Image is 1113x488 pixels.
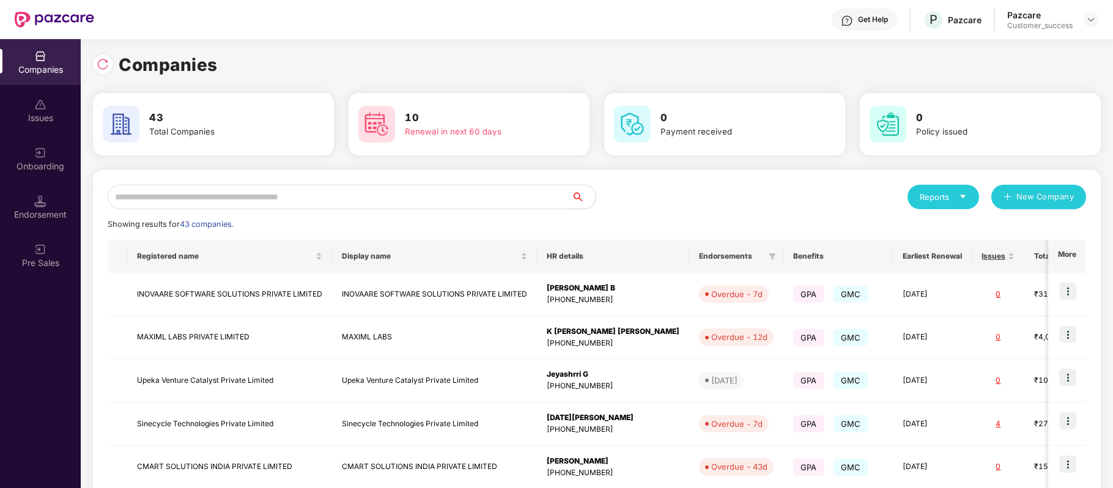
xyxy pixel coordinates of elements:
[1034,331,1095,343] div: ₹4,01,884.4
[982,289,1015,300] div: 0
[547,424,679,435] div: [PHONE_NUMBER]
[1034,375,1095,386] div: ₹10,09,254
[711,460,767,473] div: Overdue - 43d
[332,359,537,402] td: Upeka Venture Catalyst Private Limited
[127,316,332,360] td: MAXIML LABS PRIVATE LIMITED
[332,240,537,273] th: Display name
[34,98,46,111] img: svg+xml;base64,PHN2ZyBpZD0iSXNzdWVzX2Rpc2FibGVkIiB4bWxucz0iaHR0cDovL3d3dy53My5vcmcvMjAwMC9zdmciIH...
[793,459,824,476] span: GPA
[920,191,967,203] div: Reports
[834,415,868,432] span: GMC
[660,110,805,126] h3: 0
[893,316,972,360] td: [DATE]
[34,243,46,256] img: svg+xml;base64,PHN2ZyB3aWR0aD0iMjAiIGhlaWdodD0iMjAiIHZpZXdCb3g9IjAgMCAyMCAyMCIgZmlsbD0ibm9uZSIgeG...
[793,415,824,432] span: GPA
[547,412,679,424] div: [DATE][PERSON_NAME]
[991,185,1086,209] button: plusNew Company
[119,51,218,78] h1: Companies
[841,15,853,27] img: svg+xml;base64,PHN2ZyBpZD0iSGVscC0zMngzMiIgeG1sbnM9Imh0dHA6Ly93d3cudzMub3JnLzIwMDAvc3ZnIiB3aWR0aD...
[834,459,868,476] span: GMC
[1059,326,1076,343] img: icon
[870,106,906,142] img: svg+xml;base64,PHN2ZyB4bWxucz0iaHR0cDovL3d3dy53My5vcmcvMjAwMC9zdmciIHdpZHRoPSI2MCIgaGVpZ2h0PSI2MC...
[982,418,1015,430] div: 4
[660,125,805,138] div: Payment received
[1059,456,1076,473] img: icon
[711,288,763,300] div: Overdue - 7d
[547,326,679,338] div: K [PERSON_NAME] [PERSON_NAME]
[893,240,972,273] th: Earliest Renewal
[1024,240,1105,273] th: Total Premium
[547,338,679,349] div: [PHONE_NUMBER]
[930,12,937,27] span: P
[108,220,234,229] span: Showing results for
[547,467,679,479] div: [PHONE_NUMBER]
[711,418,763,430] div: Overdue - 7d
[893,402,972,446] td: [DATE]
[1059,369,1076,386] img: icon
[948,14,982,26] div: Pazcare
[15,12,94,28] img: New Pazcare Logo
[405,110,549,126] h3: 10
[34,147,46,159] img: svg+xml;base64,PHN2ZyB3aWR0aD0iMjAiIGhlaWdodD0iMjAiIHZpZXdCb3g9IjAgMCAyMCAyMCIgZmlsbD0ibm9uZSIgeG...
[547,294,679,306] div: [PHONE_NUMBER]
[127,240,332,273] th: Registered name
[332,273,537,316] td: INOVAARE SOFTWARE SOLUTIONS PRIVATE LIMITED
[571,192,596,202] span: search
[834,372,868,389] span: GMC
[103,106,139,142] img: svg+xml;base64,PHN2ZyB4bWxucz0iaHR0cDovL3d3dy53My5vcmcvMjAwMC9zdmciIHdpZHRoPSI2MCIgaGVpZ2h0PSI2MC...
[332,402,537,446] td: Sinecycle Technologies Private Limited
[127,273,332,316] td: INOVAARE SOFTWARE SOLUTIONS PRIVATE LIMITED
[547,380,679,392] div: [PHONE_NUMBER]
[834,329,868,346] span: GMC
[332,316,537,360] td: MAXIML LABS
[547,283,679,294] div: [PERSON_NAME] B
[916,125,1060,138] div: Policy issued
[793,372,824,389] span: GPA
[834,286,868,303] span: GMC
[793,329,824,346] span: GPA
[571,185,596,209] button: search
[711,331,767,343] div: Overdue - 12d
[342,251,518,261] span: Display name
[1007,21,1073,31] div: Customer_success
[982,251,1005,261] span: Issues
[34,195,46,207] img: svg+xml;base64,PHN2ZyB3aWR0aD0iMTQuNSIgaGVpZ2h0PSIxNC41IiB2aWV3Qm94PSIwIDAgMTYgMTYiIGZpbGw9Im5vbm...
[537,240,689,273] th: HR details
[1034,461,1095,473] div: ₹15,47,686.82
[97,58,109,70] img: svg+xml;base64,PHN2ZyBpZD0iUmVsb2FkLTMyeDMyIiB4bWxucz0iaHR0cDovL3d3dy53My5vcmcvMjAwMC9zdmciIHdpZH...
[180,220,234,229] span: 43 companies.
[766,249,778,264] span: filter
[149,110,294,126] h3: 43
[34,50,46,62] img: svg+xml;base64,PHN2ZyBpZD0iQ29tcGFuaWVzIiB4bWxucz0iaHR0cDovL3d3dy53My5vcmcvMjAwMC9zdmciIHdpZHRoPS...
[127,402,332,446] td: Sinecycle Technologies Private Limited
[858,15,888,24] div: Get Help
[1059,283,1076,300] img: icon
[358,106,395,142] img: svg+xml;base64,PHN2ZyB4bWxucz0iaHR0cDovL3d3dy53My5vcmcvMjAwMC9zdmciIHdpZHRoPSI2MCIgaGVpZ2h0PSI2MC...
[893,273,972,316] td: [DATE]
[547,369,679,380] div: Jeyashrri G
[699,251,764,261] span: Endorsements
[405,125,549,138] div: Renewal in next 60 days
[1086,15,1096,24] img: svg+xml;base64,PHN2ZyBpZD0iRHJvcGRvd24tMzJ4MzIiIHhtbG5zPSJodHRwOi8vd3d3LnczLm9yZy8yMDAwL3N2ZyIgd2...
[793,286,824,303] span: GPA
[972,240,1024,273] th: Issues
[1059,412,1076,429] img: icon
[959,193,967,201] span: caret-down
[711,374,738,386] div: [DATE]
[137,251,313,261] span: Registered name
[149,125,294,138] div: Total Companies
[893,359,972,402] td: [DATE]
[783,240,893,273] th: Benefits
[1048,240,1086,273] th: More
[1007,9,1073,21] div: Pazcare
[1034,251,1086,261] span: Total Premium
[1016,191,1074,203] span: New Company
[1004,193,1011,202] span: plus
[1034,289,1095,300] div: ₹31,50,715.64
[769,253,776,260] span: filter
[127,359,332,402] td: Upeka Venture Catalyst Private Limited
[982,461,1015,473] div: 0
[1034,418,1095,430] div: ₹27,46,657.68
[614,106,651,142] img: svg+xml;base64,PHN2ZyB4bWxucz0iaHR0cDovL3d3dy53My5vcmcvMjAwMC9zdmciIHdpZHRoPSI2MCIgaGVpZ2h0PSI2MC...
[916,110,1060,126] h3: 0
